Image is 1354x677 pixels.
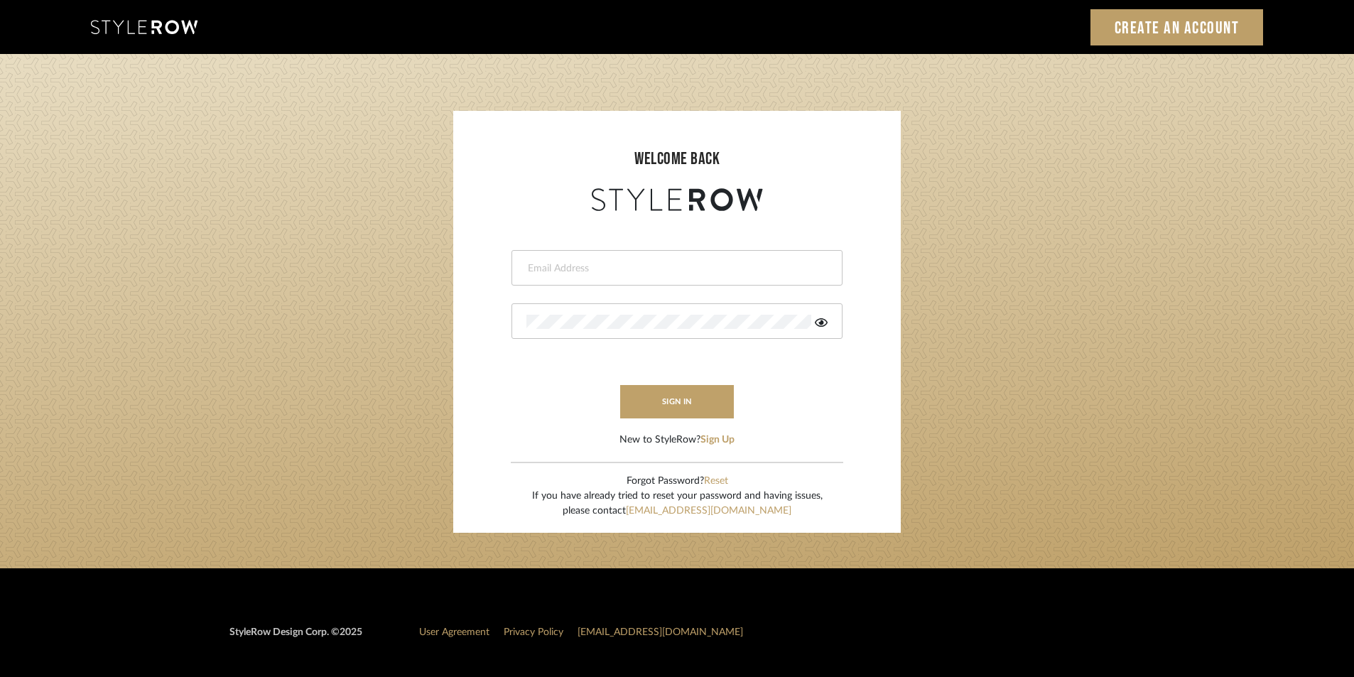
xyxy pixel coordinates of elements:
[532,489,823,519] div: If you have already tried to reset your password and having issues, please contact
[419,627,489,637] a: User Agreement
[578,627,743,637] a: [EMAIL_ADDRESS][DOMAIN_NAME]
[532,474,823,489] div: Forgot Password?
[704,474,728,489] button: Reset
[619,433,735,448] div: New to StyleRow?
[467,146,887,172] div: welcome back
[526,261,824,276] input: Email Address
[229,625,362,651] div: StyleRow Design Corp. ©2025
[700,433,735,448] button: Sign Up
[620,385,734,418] button: sign in
[626,506,791,516] a: [EMAIL_ADDRESS][DOMAIN_NAME]
[504,627,563,637] a: Privacy Policy
[1090,9,1264,45] a: Create an Account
